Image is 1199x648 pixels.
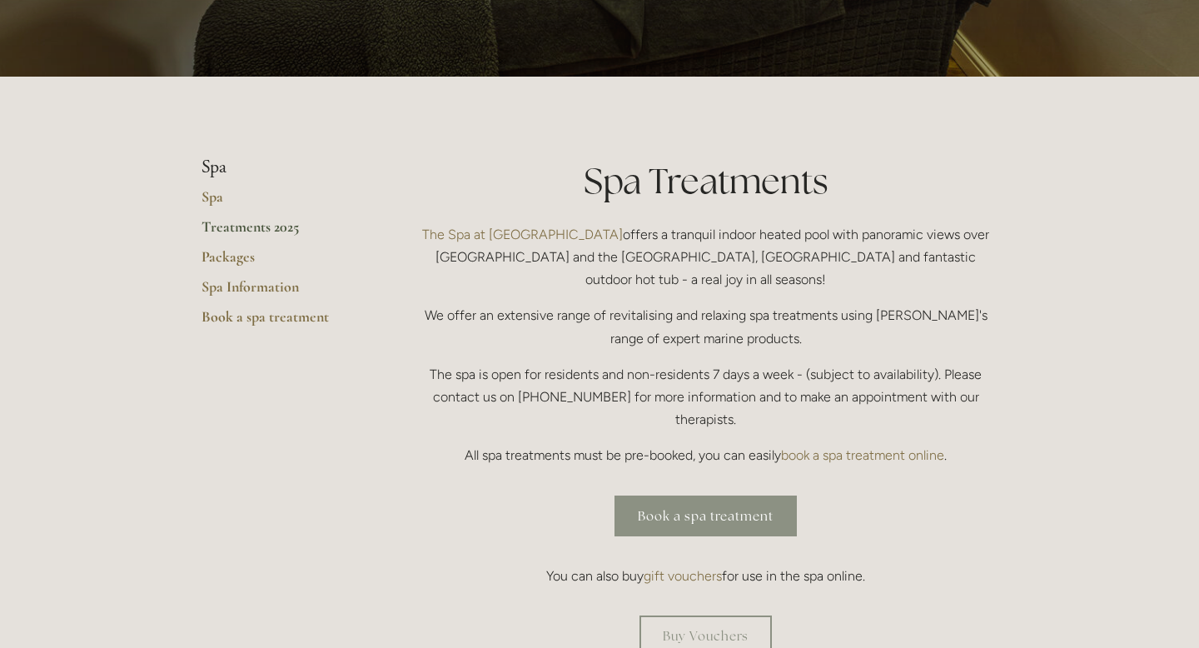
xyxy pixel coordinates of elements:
[414,444,998,466] p: All spa treatments must be pre-booked, you can easily .
[414,304,998,349] p: We offer an extensive range of revitalising and relaxing spa treatments using [PERSON_NAME]'s ran...
[414,223,998,292] p: offers a tranquil indoor heated pool with panoramic views over [GEOGRAPHIC_DATA] and the [GEOGRAP...
[614,496,797,536] a: Book a spa treatment
[644,568,722,584] a: gift vouchers
[201,217,361,247] a: Treatments 2025
[414,363,998,431] p: The spa is open for residents and non-residents 7 days a week - (subject to availability). Please...
[201,277,361,307] a: Spa Information
[201,307,361,337] a: Book a spa treatment
[201,157,361,178] li: Spa
[201,247,361,277] a: Packages
[781,447,944,463] a: book a spa treatment online
[422,227,623,242] a: The Spa at [GEOGRAPHIC_DATA]
[414,157,998,206] h1: Spa Treatments
[414,565,998,587] p: You can also buy for use in the spa online.
[201,187,361,217] a: Spa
